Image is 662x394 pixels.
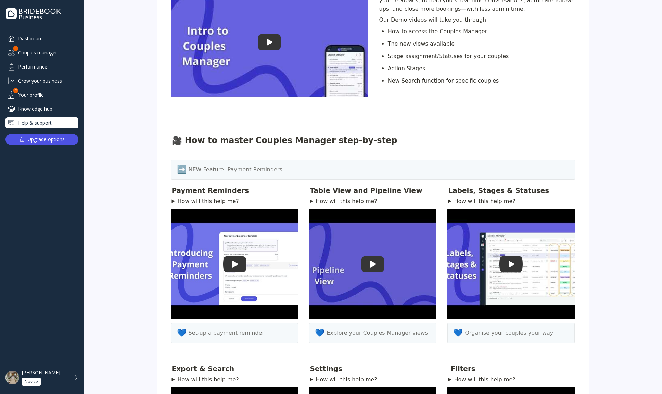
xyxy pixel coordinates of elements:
summary: How will this help me? [448,197,574,206]
a: NEW Feature: Payment Reminders [189,166,282,173]
a: Couples manager1 [5,47,78,58]
a: Your profile2 [5,89,78,100]
div: Upgrade options [28,135,65,144]
span: Table View and Pipeline View [310,186,422,195]
button: Upgrade options [5,134,78,145]
a: Grow your business [5,75,78,86]
span: Export & Search [172,365,234,373]
div: [PERSON_NAME] [22,370,60,376]
summary: How will this help me? [172,375,298,384]
span: 💙 [315,328,325,337]
a: Set-up a payment reminder [189,330,265,336]
img: Video preview [171,209,298,319]
div: 1 [13,46,18,51]
span: Payment Reminders [172,186,249,195]
a: Help & support [5,117,78,128]
li: Stage assignment/Statuses for your couples [388,50,575,62]
span: Labels, Stages & Statuses [448,186,549,195]
li: The new views available [388,38,575,50]
div: Couples manager [5,47,78,58]
span: ➡️ [177,165,187,174]
span: 💙 [453,328,463,337]
img: Video preview [309,209,436,319]
summary: How will this help me? [448,375,574,384]
span: 🎥 How to master Couples Manager step-by-step [172,136,397,145]
div: 2 [13,88,18,93]
a: Explore your Couples Manager views [327,330,428,336]
b: Settings [310,365,342,373]
span: 💙 [177,328,187,337]
li: How to access the Couples Manager [388,25,575,38]
li: New Search function for specific couples [388,75,575,87]
summary: How will this help me? [172,197,298,206]
b: Filters [450,365,475,373]
a: Knowledge hub [5,103,78,114]
a: Organise your couples your way [465,330,553,336]
li: Action Stages [388,62,575,75]
a: Dashboard [5,33,78,44]
summary: How will this help me? [310,375,436,384]
div: Novice [25,379,38,384]
img: Video preview [447,209,575,319]
div: Our Demo videos will take you through: [379,15,575,25]
img: dpr=1,fit=cover,g=face,w=48,h=48 [5,371,19,384]
div: Your profile [5,89,78,100]
summary: How will this help me? [310,197,436,206]
a: Performance [5,61,78,72]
